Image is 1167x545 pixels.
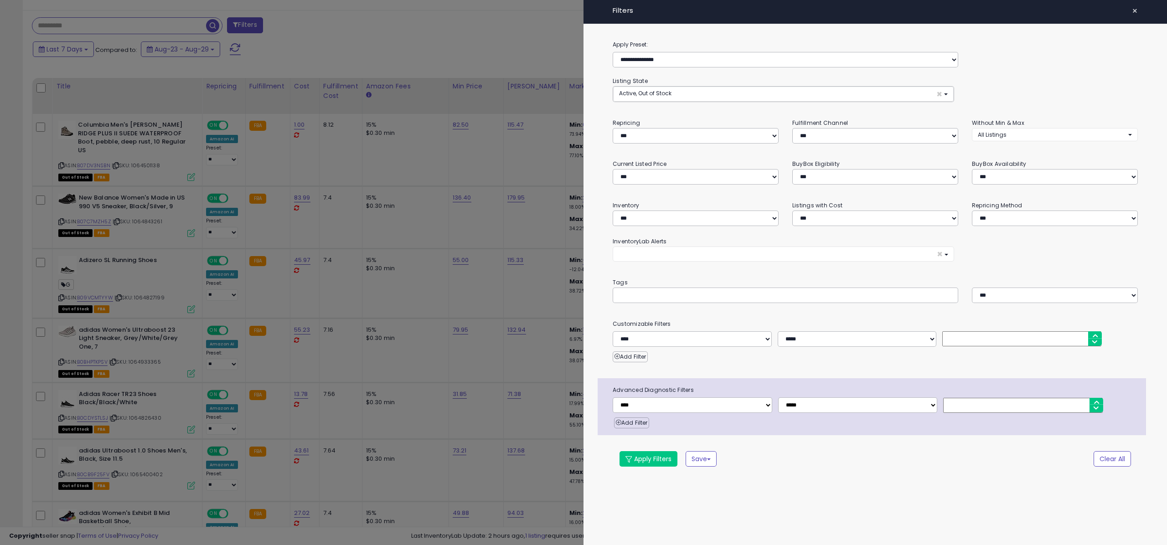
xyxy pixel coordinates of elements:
label: Apply Preset: [606,40,1145,50]
small: BuyBox Eligibility [792,160,840,168]
span: All Listings [978,131,1007,139]
small: BuyBox Availability [972,160,1026,168]
span: Active, Out of Stock [619,89,671,97]
small: Repricing Method [972,201,1022,209]
small: Without Min & Max [972,119,1024,127]
button: All Listings [972,128,1138,141]
button: × [613,247,954,262]
small: Listings with Cost [792,201,842,209]
h4: Filters [613,7,1138,15]
span: × [936,89,942,99]
small: InventoryLab Alerts [613,237,666,245]
small: Listing State [613,77,648,85]
small: Inventory [613,201,639,209]
small: Current Listed Price [613,160,666,168]
span: × [1132,5,1138,17]
button: Apply Filters [620,451,677,467]
button: × [1128,5,1141,17]
span: × [937,249,943,259]
button: Clear All [1094,451,1131,467]
button: Active, Out of Stock × [613,87,954,102]
button: Save [686,451,717,467]
button: Add Filter [614,417,649,428]
button: Add Filter [613,351,648,362]
small: Fulfillment Channel [792,119,848,127]
span: Advanced Diagnostic Filters [606,385,1146,395]
small: Repricing [613,119,640,127]
small: Customizable Filters [606,319,1145,329]
small: Tags [606,278,1145,288]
